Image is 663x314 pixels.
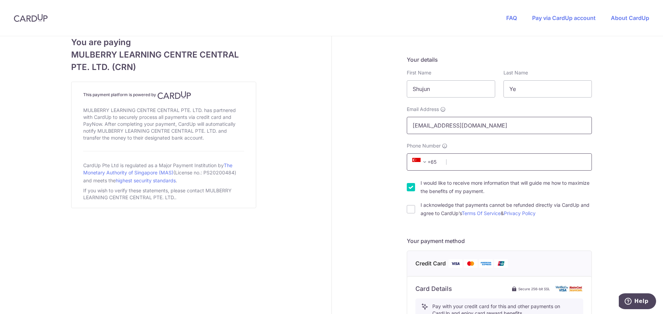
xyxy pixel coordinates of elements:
label: I acknowledge that payments cannot be refunded directly via CardUp and agree to CardUp’s & [421,201,592,217]
input: Last name [503,80,592,98]
img: Visa [449,259,462,268]
span: +65 [410,158,441,166]
img: card secure [556,286,583,292]
h6: Card Details [415,285,452,293]
span: +65 [412,158,429,166]
span: MULBERRY LEARNING CENTRE CENTRAL PTE. LTD. (CRN) [71,49,256,73]
img: Mastercard [464,259,478,268]
div: MULBERRY LEARNING CENTRE CENTRAL PTE. LTD. has partnered with CardUp to securely process all paym... [83,105,244,143]
span: Email Address [407,106,439,113]
h5: Your details [407,55,592,64]
a: highest security standards [116,178,176,183]
span: You are paying [71,36,256,49]
img: Union Pay [494,259,508,268]
img: American Express [479,259,493,268]
img: CardUp [157,91,191,99]
div: If you wish to verify these statements, please contact MULBERRY LEARNING CENTRE CENTRAL PTE. LTD.. [83,186,244,202]
span: Credit Card [415,259,446,268]
iframe: Opens a widget where you can find more information [619,293,656,311]
a: Pay via CardUp account [532,14,596,21]
a: Terms Of Service [462,210,501,216]
a: FAQ [506,14,517,21]
label: I would like to receive more information that will guide me how to maximize the benefits of my pa... [421,179,592,195]
label: First Name [407,69,431,76]
span: Phone Number [407,142,441,149]
input: Email address [407,117,592,134]
label: Last Name [503,69,528,76]
a: Privacy Policy [504,210,536,216]
h5: Your payment method [407,237,592,245]
div: CardUp Pte Ltd is regulated as a Major Payment Institution by (License no.: PS20200484) and meets... [83,160,244,186]
img: CardUp [14,14,48,22]
a: About CardUp [611,14,649,21]
h4: This payment platform is powered by [83,91,244,99]
span: Secure 256-bit SSL [518,286,550,292]
input: First name [407,80,495,98]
